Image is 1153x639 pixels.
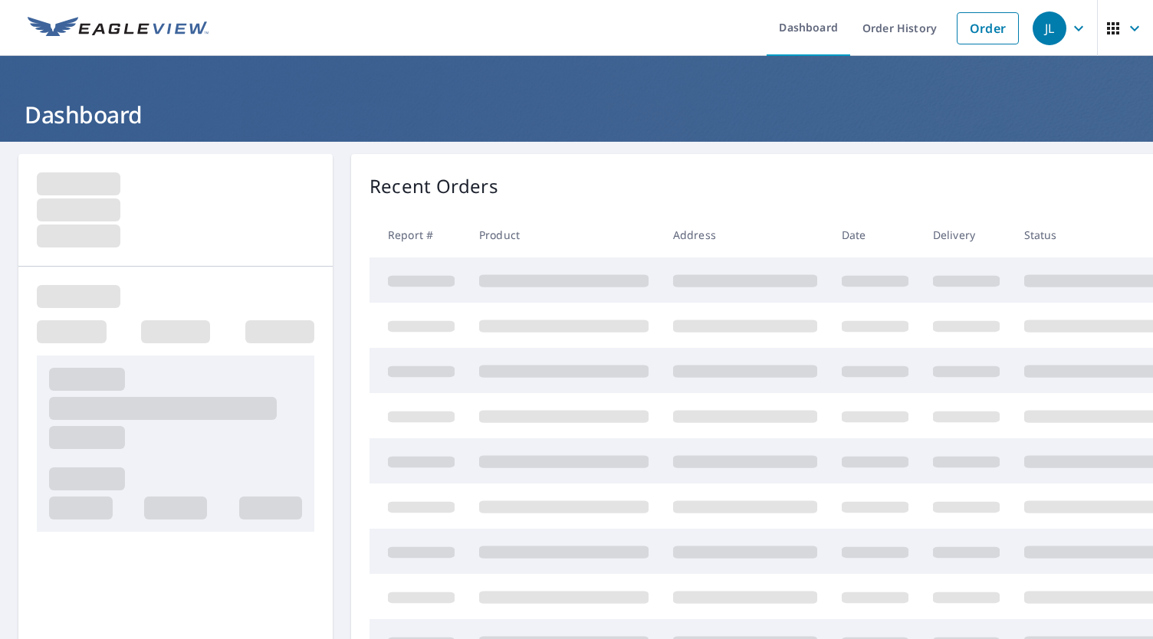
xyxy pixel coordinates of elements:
th: Product [467,212,661,257]
th: Address [661,212,829,257]
div: JL [1033,11,1066,45]
p: Recent Orders [370,172,498,200]
h1: Dashboard [18,99,1135,130]
th: Report # [370,212,467,257]
a: Order [957,12,1019,44]
th: Date [829,212,921,257]
img: EV Logo [28,17,209,40]
th: Delivery [921,212,1012,257]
